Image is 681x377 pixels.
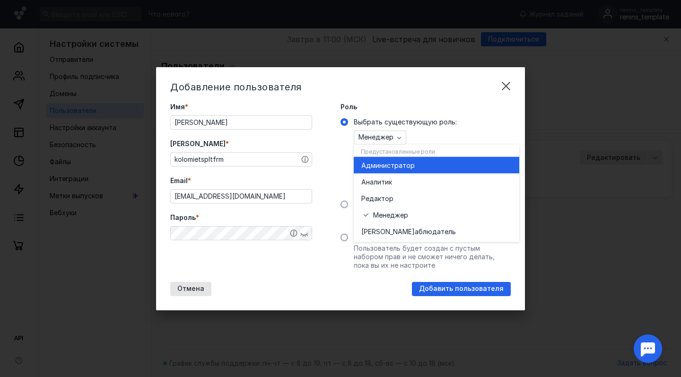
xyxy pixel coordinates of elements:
[354,207,519,223] button: Менеджер
[354,174,519,190] button: Аналитик
[361,193,385,203] span: Редакт
[361,177,385,186] span: Аналит
[354,190,519,207] button: Редактор
[358,133,393,141] span: Менеджер
[170,213,196,222] span: Пароль
[170,102,185,112] span: Имя
[373,210,400,219] span: Менедж
[361,227,415,236] span: [PERSON_NAME]
[385,193,393,203] span: ор
[361,160,375,170] span: Адм
[354,157,519,174] button: Администратор
[412,282,511,296] button: Добавить пользователя
[170,176,188,185] span: Email
[354,131,406,145] button: Выбрать существующую роль:
[170,139,226,149] span: [PERSON_NAME]
[340,102,511,112] span: Роль
[375,160,415,170] span: инистратор
[170,282,211,296] button: Отмена
[177,285,204,293] span: Отмена
[415,227,456,236] span: аблюдатель
[354,118,457,126] span: Выбрать существующую роль:
[354,244,495,269] span: Пользователь будет создан с пустым набором прав и не сможет ничего делать, пока вы их не настроите
[354,223,519,240] button: [PERSON_NAME]аблюдатель
[354,145,519,242] div: grid
[170,81,302,93] span: Добавление пользователя
[385,177,392,186] span: ик
[419,285,504,293] span: Добавить пользователя
[361,147,435,155] span: Предустановленные роли
[400,210,408,219] span: ер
